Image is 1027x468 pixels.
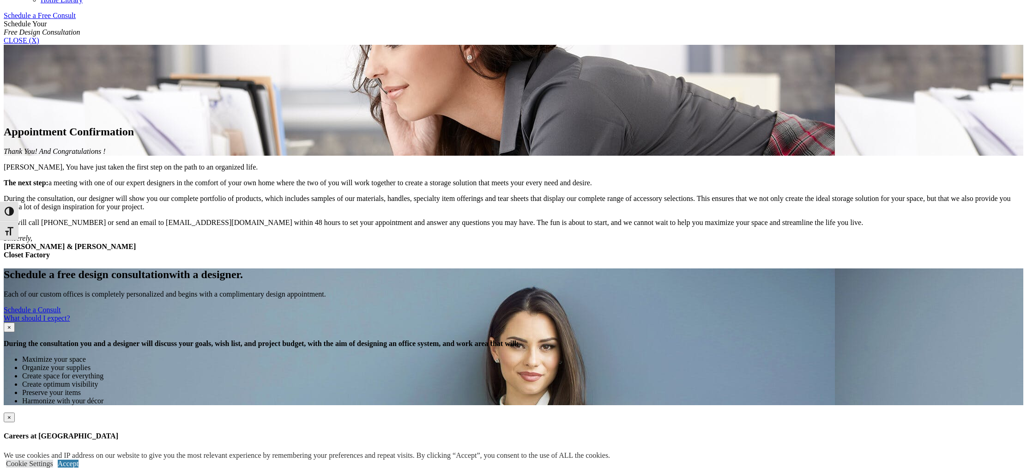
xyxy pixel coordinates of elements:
[4,413,15,422] button: Close
[58,460,79,468] a: Accept
[22,372,1023,380] li: Create space for everything
[4,163,258,171] span: [PERSON_NAME], You have just taken the first step on the path to an organized life.
[4,251,50,259] strong: Closet Factory
[4,243,136,250] strong: [PERSON_NAME] & [PERSON_NAME]
[4,290,1023,298] p: Each of our custom offices is completely personalized and begins with a complimentary design appo...
[7,414,11,421] span: ×
[6,460,53,468] a: Cookie Settings
[4,12,76,19] a: Schedule a Free Consult (opens a dropdown menu)
[4,179,1023,187] p: a meeting with one of our expert designers in the comfort of your own home where the two of you w...
[4,20,80,36] span: Schedule Your
[4,314,70,322] a: What should I expect?
[4,340,519,347] strong: During the consultation you and a designer will discuss your goals, wish list, and project budget...
[4,432,1023,440] h4: Careers at [GEOGRAPHIC_DATA]
[22,355,1023,364] li: Maximize your space
[4,194,1023,211] p: During the consultation, our designer will show you our complete portfolio of products, which inc...
[4,322,15,332] button: Close
[4,126,1023,138] h1: Appointment Confirmation
[7,324,11,331] span: ×
[4,234,32,242] em: Sincerely,
[4,36,39,44] a: CLOSE (X)
[4,451,610,460] div: We use cookies and IP address on our website to give you the most relevant experience by remember...
[22,397,1023,405] li: Harmonize with your décor
[4,28,80,36] em: Free Design Consultation
[4,268,1023,281] h2: Schedule a free design consultation
[4,219,1023,227] p: We will call [PHONE_NUMBER] or send an email to [EMAIL_ADDRESS][DOMAIN_NAME] within 48 hours to s...
[4,179,48,187] strong: The next step:
[22,389,1023,397] li: Preserve your items
[4,306,61,314] a: Schedule a Consult
[4,147,105,155] em: Thank You! And Congratulations !
[169,268,243,280] span: with a designer.
[22,364,1023,372] li: Organize your supplies
[22,380,1023,389] li: Create optimum visibility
